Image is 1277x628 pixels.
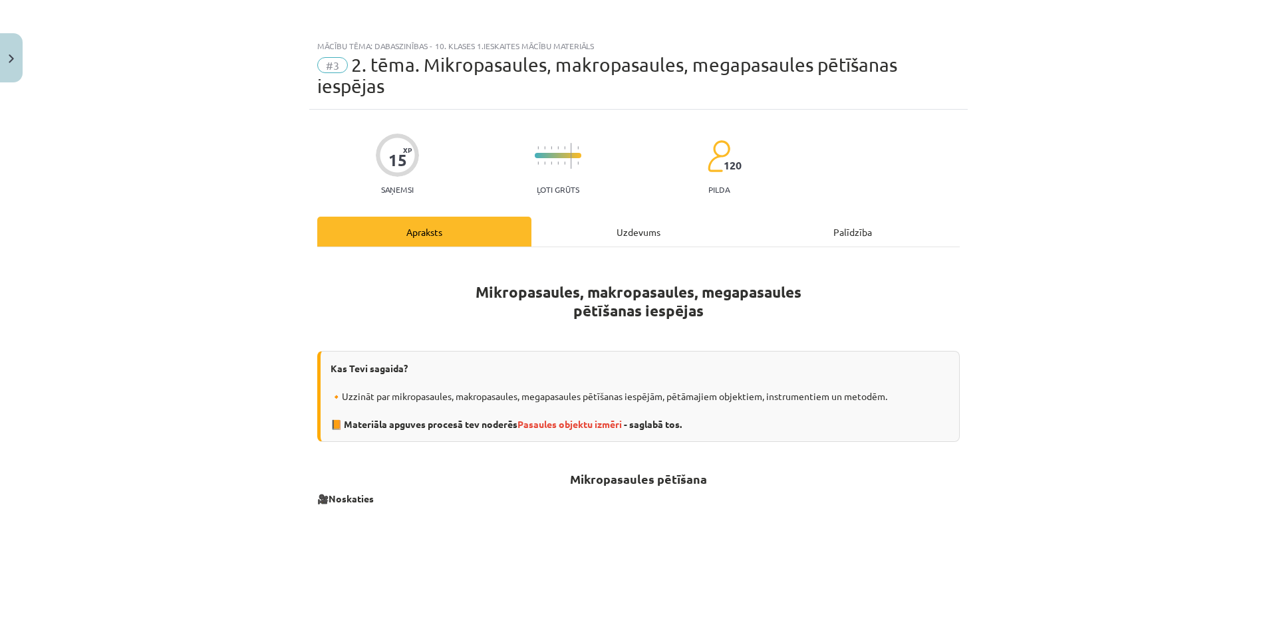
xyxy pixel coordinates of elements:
[329,492,374,504] b: Noskaties
[724,159,742,171] span: 120
[403,146,412,154] span: XP
[577,161,579,165] img: icon-short-line-57e1e144782c952c97e751825c79c345078a6d821885a25fce030b3d8c18986b.svg
[317,351,960,442] div: 🔸Uzzināt par mikropasaules, makropasaules, megapasaules pētīšanas iespējām, pētāmajiem objektiem,...
[564,161,565,165] img: icon-short-line-57e1e144782c952c97e751825c79c345078a6d821885a25fce030b3d8c18986b.svg
[331,418,682,430] strong: 📙 Materiāla apguves procesā tev noderēs - saglabā tos.
[9,54,14,63] img: icon-close-lesson-0947bae3869378f0d4975bcd49f059093ad1ed9edebbc8119c70593378902aed.svg
[551,146,552,150] img: icon-short-line-57e1e144782c952c97e751825c79c345078a6d821885a25fce030b3d8c18986b.svg
[531,217,746,247] div: Uzdevums
[476,282,801,320] strong: Mikropasaules, makropasaules, megapasaules pētīšanas iespējas
[317,57,348,73] span: #3
[571,143,572,169] img: icon-long-line-d9ea69661e0d244f92f715978eff75569469978d946b2353a9bb055b3ed8787d.svg
[537,185,579,194] p: Ļoti grūts
[317,54,897,97] span: 2. tēma. Mikropasaules, makropasaules, megapasaules pētīšanas iespējas
[570,471,707,486] strong: Mikropasaules pētīšana
[746,217,960,247] div: Palīdzība
[577,146,579,150] img: icon-short-line-57e1e144782c952c97e751825c79c345078a6d821885a25fce030b3d8c18986b.svg
[517,418,622,430] a: Pasaules objektu izmēri
[388,151,407,169] div: 15
[557,146,559,150] img: icon-short-line-57e1e144782c952c97e751825c79c345078a6d821885a25fce030b3d8c18986b.svg
[537,146,539,150] img: icon-short-line-57e1e144782c952c97e751825c79c345078a6d821885a25fce030b3d8c18986b.svg
[376,185,419,194] p: Saņemsi
[317,217,531,247] div: Apraksts
[544,161,545,165] img: icon-short-line-57e1e144782c952c97e751825c79c345078a6d821885a25fce030b3d8c18986b.svg
[551,161,552,165] img: icon-short-line-57e1e144782c952c97e751825c79c345078a6d821885a25fce030b3d8c18986b.svg
[331,362,408,374] strong: Kas Tevi sagaida?
[317,492,960,506] p: 🎥
[557,161,559,165] img: icon-short-line-57e1e144782c952c97e751825c79c345078a6d821885a25fce030b3d8c18986b.svg
[317,41,960,51] div: Mācību tēma: Dabaszinības - 10. klases 1.ieskaites mācību materiāls
[708,185,730,194] p: pilda
[707,140,730,173] img: students-c634bb4e5e11cddfef0936a35e636f08e4e9abd3cc4e673bd6f9a4125e45ecb1.svg
[544,146,545,150] img: icon-short-line-57e1e144782c952c97e751825c79c345078a6d821885a25fce030b3d8c18986b.svg
[564,146,565,150] img: icon-short-line-57e1e144782c952c97e751825c79c345078a6d821885a25fce030b3d8c18986b.svg
[537,161,539,165] img: icon-short-line-57e1e144782c952c97e751825c79c345078a6d821885a25fce030b3d8c18986b.svg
